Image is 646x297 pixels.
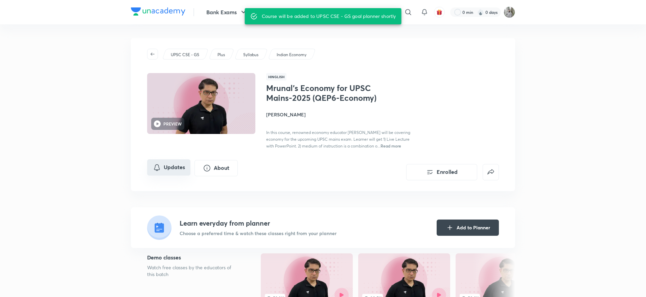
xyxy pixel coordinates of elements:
a: UPSC CSE - GS [170,52,201,58]
img: Company Logo [131,7,185,16]
a: Indian Economy [276,52,308,58]
p: Plus [217,52,225,58]
button: Enrolled [406,164,477,180]
button: avatar [434,7,445,18]
h1: Mrunal’s Economy for UPSC Mains-2025 (QEP6-Economy) [266,83,377,103]
h6: PREVIEW [163,121,182,127]
button: About [194,160,238,176]
span: In this course, renowned economy educator [PERSON_NAME] will be covering economy for the upcoming... [266,130,410,148]
p: Syllabus [243,52,258,58]
img: streak [477,9,484,16]
h4: [PERSON_NAME] [266,111,418,118]
img: Thumbnail [146,72,256,135]
button: false [483,164,499,180]
h5: Demo classes [147,253,239,261]
img: Koushik Dhenki [504,6,515,18]
p: Indian Economy [277,52,306,58]
button: Add to Planner [437,220,499,236]
button: Updates [147,159,190,176]
span: Read more [380,143,401,148]
h4: Learn everyday from planner [180,218,337,228]
p: Watch free classes by the educators of this batch [147,264,239,278]
button: Bank Exams [202,5,252,19]
a: Plus [216,52,226,58]
a: Company Logo [131,7,185,17]
div: Course will be added to UPSC CSE - GS goal planner shortly [262,10,396,22]
a: Syllabus [242,52,260,58]
img: avatar [436,9,442,15]
p: UPSC CSE - GS [171,52,199,58]
span: Hinglish [266,73,286,81]
p: Choose a preferred time & watch these classes right from your planner [180,230,337,237]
